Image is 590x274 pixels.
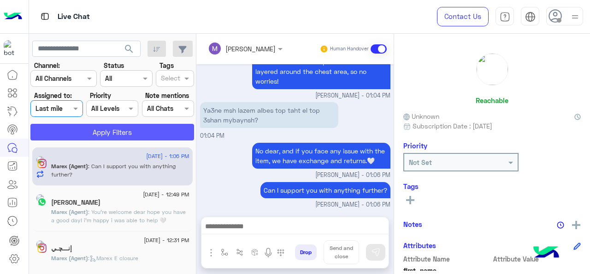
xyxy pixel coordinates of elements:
img: hulul-logo.png [530,237,562,269]
img: tab [39,11,51,22]
img: picture [36,156,44,164]
label: Note mentions [145,91,189,100]
div: Select [159,73,180,85]
h6: Notes [403,220,422,228]
h6: Tags [403,182,581,190]
small: Human Handover [330,45,369,53]
button: Trigger scenario [232,245,248,260]
button: Drop [295,244,317,260]
img: tab [500,12,510,22]
p: 8/9/2025, 1:04 PM [252,54,390,89]
span: Unknown [403,111,439,121]
span: Marex (Agent) [51,163,88,170]
button: select flow [217,245,232,260]
span: [PERSON_NAME] - 01:04 PM [315,91,390,100]
button: create order [248,245,263,260]
img: send message [371,248,380,257]
h6: Reachable [476,96,508,104]
span: Attribute Name [403,254,491,264]
img: tab [525,12,536,22]
h5: إنـــچـي [51,244,72,252]
span: [PERSON_NAME] - 01:06 PM [315,171,390,180]
a: Contact Us [437,7,489,26]
span: You're welcome dear hope you have a good day! i'm happy i was able to help 🤍 [51,208,186,224]
span: : Marex E closure [88,255,138,262]
span: [DATE] - 12:31 PM [144,236,189,244]
label: Assigned to: [34,91,72,100]
span: Marex (Agent) [51,208,88,215]
img: make a call [277,249,284,256]
h6: Attributes [403,241,436,250]
span: [PERSON_NAME] - 01:06 PM [315,201,390,209]
img: Instagram [37,244,47,253]
img: add [572,221,580,229]
img: Instagram [37,159,47,168]
p: Live Chat [58,11,90,23]
img: send voice note [263,247,274,258]
img: profile [569,11,581,23]
img: create order [251,249,259,256]
span: [DATE] - 12:49 PM [143,190,189,199]
label: Tags [159,61,174,70]
span: [DATE] - 1:06 PM [146,152,189,160]
img: picture [477,54,508,85]
p: 8/9/2025, 1:06 PM [260,182,390,198]
img: 317874714732967 [4,40,20,57]
button: Send and close [324,240,359,264]
img: Logo [4,7,22,26]
span: Attribute Value [493,254,581,264]
p: 8/9/2025, 1:04 PM [200,102,338,128]
span: Subscription Date : [DATE] [413,121,492,131]
span: Marex (Agent) [51,255,88,262]
img: select flow [221,249,228,256]
a: tab [496,7,514,26]
img: notes [557,221,564,229]
img: send attachment [206,247,217,258]
button: search [118,41,141,61]
img: Trigger scenario [236,249,243,256]
button: Apply Filters [30,124,194,140]
label: Channel: [34,61,60,70]
img: picture [36,240,44,249]
span: search [124,43,135,55]
h5: Hana Sherif [51,199,100,207]
span: 01:04 PM [200,132,224,139]
label: Status [104,61,124,70]
img: WhatsApp [37,197,47,207]
span: Can I support you with anything further? [51,163,176,178]
label: Priority [90,91,111,100]
p: 8/9/2025, 1:06 PM [252,143,390,169]
h6: Priority [403,141,427,150]
img: picture [36,194,44,202]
